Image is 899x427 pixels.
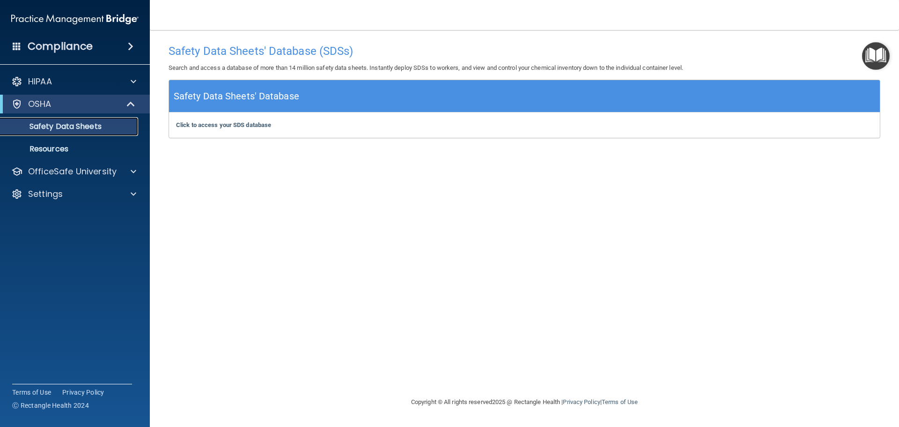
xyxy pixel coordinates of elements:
[28,40,93,53] h4: Compliance
[737,360,888,398] iframe: Drift Widget Chat Controller
[28,166,117,177] p: OfficeSafe University
[176,121,271,128] a: Click to access your SDS database
[169,62,880,74] p: Search and access a database of more than 14 million safety data sheets. Instantly deploy SDSs to...
[28,98,52,110] p: OSHA
[354,387,695,417] div: Copyright © All rights reserved 2025 @ Rectangle Health | |
[11,98,136,110] a: OSHA
[563,398,600,405] a: Privacy Policy
[11,188,136,200] a: Settings
[12,401,89,410] span: Ⓒ Rectangle Health 2024
[6,122,134,131] p: Safety Data Sheets
[28,188,63,200] p: Settings
[169,45,880,57] h4: Safety Data Sheets' Database (SDSs)
[6,144,134,154] p: Resources
[862,42,890,70] button: Open Resource Center
[602,398,638,405] a: Terms of Use
[12,388,51,397] a: Terms of Use
[11,166,136,177] a: OfficeSafe University
[174,88,299,105] h5: Safety Data Sheets' Database
[11,10,139,29] img: PMB logo
[11,76,136,87] a: HIPAA
[62,388,104,397] a: Privacy Policy
[28,76,52,87] p: HIPAA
